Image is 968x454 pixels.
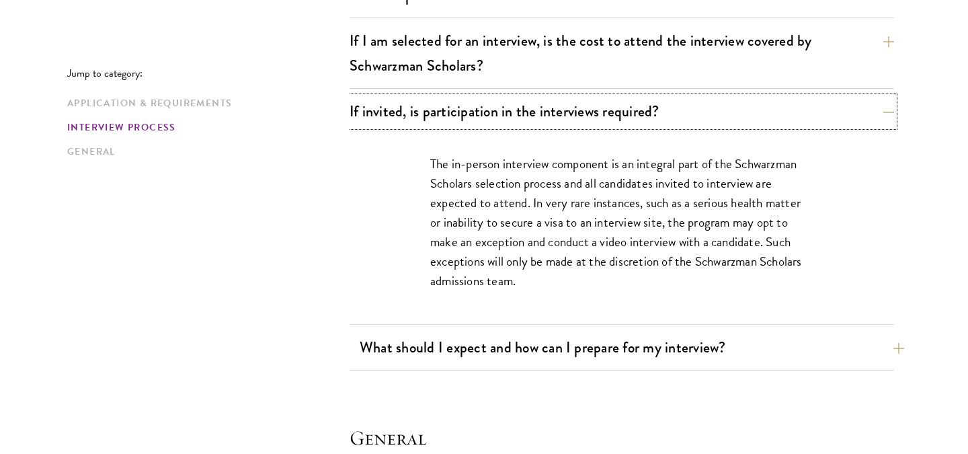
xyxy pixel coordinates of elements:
button: If I am selected for an interview, is the cost to attend the interview covered by Schwarzman Scho... [350,26,894,81]
p: Jump to category: [67,67,350,79]
h4: General [350,424,894,451]
button: If invited, is participation in the interviews required? [350,96,894,126]
a: Application & Requirements [67,96,341,110]
a: Interview Process [67,120,341,135]
a: General [67,145,341,159]
button: What should I expect and how can I prepare for my interview? [360,332,904,363]
p: The in-person interview component is an integral part of the Schwarzman Scholars selection proces... [430,154,813,291]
